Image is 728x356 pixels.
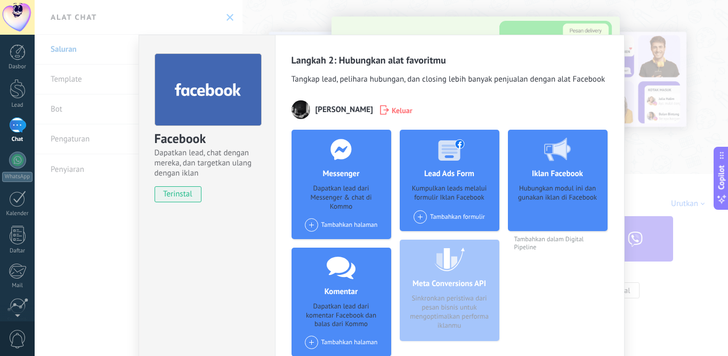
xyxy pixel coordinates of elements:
h4: Lead Ads Form [422,169,477,179]
h4: Messenger [320,169,362,179]
span: terinstal [155,186,201,202]
h3: Langkah 2: Hubungkan alat favoritmu [292,54,608,66]
span: Tambahkan dalam Digital Pipeline [508,235,608,251]
div: Tambahkan formulir [414,210,485,224]
div: Tambahkan halaman [305,218,378,232]
div: Mail [2,282,33,289]
div: Hubungkan modul ini dan gunakan iklan di Facebook [516,184,599,224]
div: Dapatkan lead dari komentar Facebook dan balas dari Kommo [300,302,383,329]
h4: Iklan Facebook [529,169,586,179]
div: Dapatkan lead dari Messenger & chat di Kommo [300,184,383,211]
div: Daftar [2,248,33,255]
span: Copilot [716,165,727,189]
div: Lead [2,102,33,109]
span: [PERSON_NAME] [316,105,373,115]
div: Dasbor [2,64,33,70]
div: Kumpulkan leads melalui formulir Iklan Facebook [408,184,491,203]
div: Chat [2,136,33,143]
span: Dapatkan lead, chat dengan mereka, dan targetkan ulang dengan iklan [155,148,260,178]
span: Keluar [392,105,412,115]
h4: Komentar [322,287,360,297]
div: Facebook [155,130,260,148]
div: Tambahkan halaman [305,336,378,349]
div: Kalender [2,210,33,217]
div: WhatsApp [2,172,33,182]
span: Tangkap lead, pelihara hubungan, dan closing lebih banyak penjualan dengan alat Facebook [292,74,608,87]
